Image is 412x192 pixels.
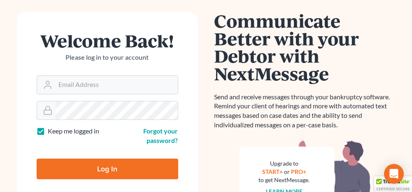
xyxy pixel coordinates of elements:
[214,92,396,130] p: Send and receive messages through your bankruptcy software. Remind your client of hearings and mo...
[56,76,178,94] input: Email Address
[37,159,178,179] input: Log In
[259,159,310,168] div: Upgrade to
[384,164,404,184] div: Open Intercom Messenger
[37,53,178,62] p: Please log in to your account
[48,126,100,136] label: Keep me logged in
[144,127,178,144] a: Forgot your password?
[259,176,310,184] div: to get NextMessage.
[284,168,290,175] span: or
[291,168,306,175] a: PRO+
[214,12,396,82] h1: Communicate Better with your Debtor with NextMessage
[262,168,283,175] a: START+
[37,32,178,49] h1: Welcome Back!
[374,176,412,192] div: TrustedSite Certified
